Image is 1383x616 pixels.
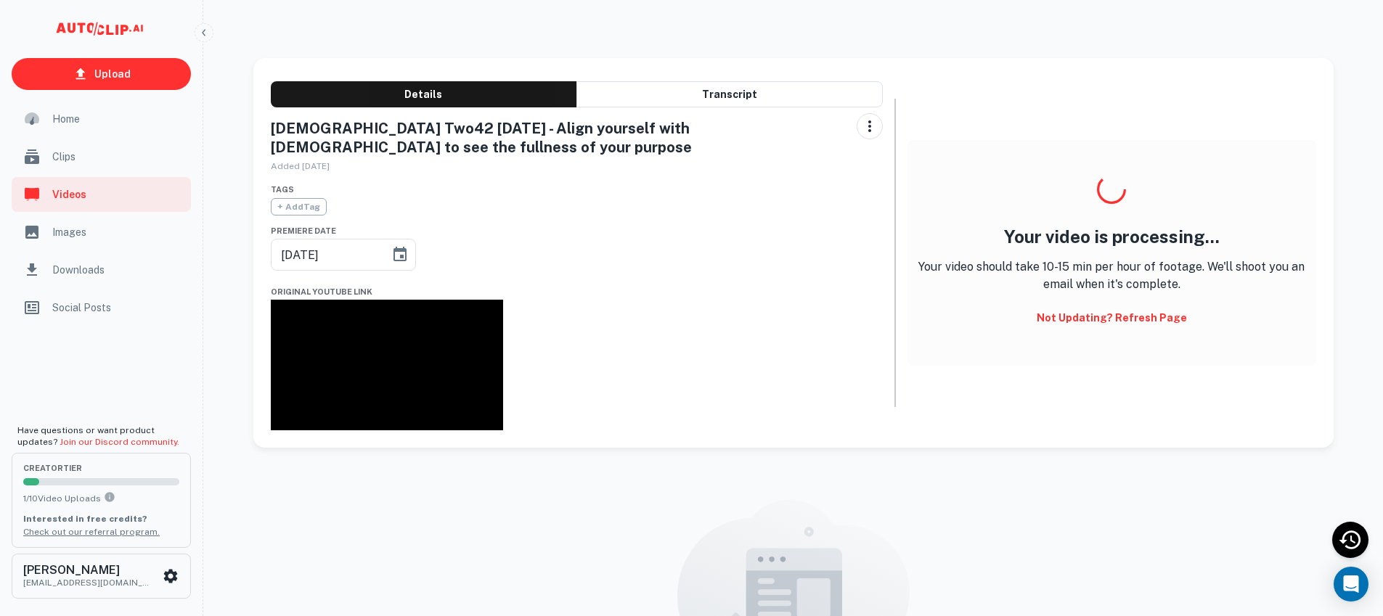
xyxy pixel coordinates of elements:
[271,300,503,430] iframe: Church Two42 August 10th 2025 - Align yourself with God to see the fullness of your purpose
[1031,305,1193,331] button: Not updating? Refresh Page
[907,226,1315,247] h4: Your video is processing...
[271,185,294,194] span: Tags
[12,58,191,90] a: Upload
[23,576,154,589] p: [EMAIL_ADDRESS][DOMAIN_NAME]
[1332,522,1368,558] div: Recent Activity
[12,215,191,250] a: Images
[23,491,179,505] p: 1 / 10 Video Uploads
[17,425,179,447] span: Have questions or want product updates?
[271,161,330,171] span: Added [DATE]
[12,177,191,212] a: Videos
[271,81,577,107] button: Details
[271,119,834,157] h5: [DEMOGRAPHIC_DATA] Two42 [DATE] - Align yourself with [DEMOGRAPHIC_DATA] to see the fullness of y...
[52,111,182,127] span: Home
[12,139,191,174] a: Clips
[271,198,327,215] span: + Add Tag
[23,464,179,472] span: creator Tier
[12,102,191,136] a: Home
[52,186,182,202] span: Videos
[12,453,191,547] button: creatorTier1/10Video UploadsYou can upload 10 videos per month on the creator tier. Upgrade to up...
[52,224,182,240] span: Images
[271,234,380,275] input: mm/dd/yyyy
[271,287,372,296] span: Original YouTube Link
[104,491,115,503] svg: You can upload 10 videos per month on the creator tier. Upgrade to upload more.
[907,258,1315,293] p: Your video should take 10-15 min per hour of footage. We'll shoot you an email when it's complete.
[12,554,191,599] button: [PERSON_NAME][EMAIL_ADDRESS][DOMAIN_NAME]
[23,512,179,525] p: Interested in free credits?
[12,252,191,287] a: Downloads
[60,437,179,447] a: Join our Discord community.
[52,300,182,316] span: Social Posts
[271,226,336,235] span: Premiere Date
[52,149,182,165] span: Clips
[12,290,191,325] a: Social Posts
[385,240,415,269] button: Choose date, selected date is Aug 10, 2025
[1334,567,1368,601] div: Open Intercom Messenger
[94,66,131,82] p: Upload
[23,527,160,537] a: Check out our referral program.
[576,81,883,107] button: Transcript
[52,262,182,278] span: Downloads
[23,564,154,576] h6: [PERSON_NAME]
